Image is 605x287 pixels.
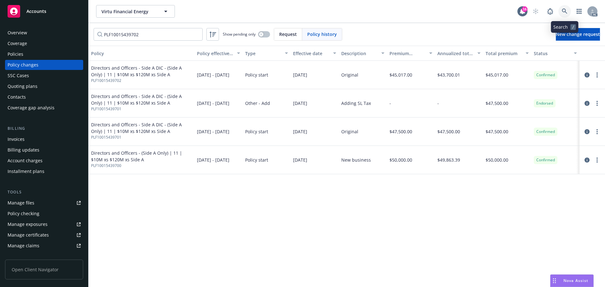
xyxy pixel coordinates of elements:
div: 16 [522,6,527,12]
a: New change request [556,28,600,41]
span: Confirmed [536,129,555,135]
div: Status [534,50,570,57]
span: $47,500.00 [437,128,460,135]
div: Adding SL Tax [341,100,371,106]
button: Total premium [483,46,531,61]
span: $47,500.00 [486,100,508,106]
a: circleInformation [583,100,591,107]
button: Type [243,46,291,61]
span: $45,017.00 [486,72,508,78]
span: Confirmed [536,157,555,163]
span: Virtu Financial Energy [101,8,156,15]
div: Original [341,128,358,135]
a: Billing updates [5,145,83,155]
a: Quoting plans [5,81,83,91]
span: [DATE] - [DATE] [197,72,229,78]
a: Contacts [5,92,83,102]
a: SSC Cases [5,71,83,81]
a: Account charges [5,156,83,166]
div: Policy changes [8,60,38,70]
a: circleInformation [583,156,591,164]
div: Total premium [486,50,522,57]
a: Overview [5,28,83,38]
span: - [437,100,439,106]
span: - [389,100,391,106]
a: Start snowing [529,5,542,18]
button: Nova Assist [550,274,594,287]
a: Manage certificates [5,230,83,240]
div: Policy [91,50,192,57]
a: more [593,128,601,135]
div: Premium change [389,50,426,57]
div: Coverage [8,38,27,49]
div: New business [341,157,371,163]
button: Description [339,46,387,61]
a: Switch app [573,5,585,18]
button: Premium change [387,46,435,61]
span: PLF10015439700 [91,163,192,169]
span: $45,017.00 [389,72,412,78]
div: Manage claims [8,241,39,251]
a: Invoices [5,134,83,144]
div: Billing [5,125,83,132]
a: Manage files [5,198,83,208]
span: Policy start [245,128,268,135]
span: PLF10015439702 [91,78,192,83]
div: Tools [5,189,83,195]
span: $50,000.00 [389,157,412,163]
span: $47,500.00 [486,128,508,135]
div: Original [341,72,358,78]
span: Request [279,31,297,37]
button: Virtu Financial Energy [96,5,175,18]
div: Billing updates [8,145,39,155]
div: Manage certificates [8,230,49,240]
button: Annualized total premium change [435,46,483,61]
input: Filter by keyword... [94,28,203,41]
a: Search [558,5,571,18]
span: PLF10015439701 [91,135,192,140]
div: Description [341,50,377,57]
div: Policy effective dates [197,50,233,57]
span: Show pending only [223,32,256,37]
span: Policy start [245,72,268,78]
div: Overview [8,28,27,38]
span: $43,700.01 [437,72,460,78]
div: Manage BORs [8,251,37,261]
a: more [593,100,601,107]
span: [DATE] [293,100,307,106]
span: Endorsed [536,100,553,106]
div: Quoting plans [8,81,37,91]
a: Coverage [5,38,83,49]
span: [DATE] - [DATE] [197,128,229,135]
button: Status [531,46,579,61]
span: Open Client Navigator [5,260,83,279]
div: Policy checking [8,209,39,219]
div: Account charges [8,156,43,166]
span: Directors and Officers - Side A DIC - (Side A Only) | 11 | $10M xs $120M xs Side A [91,65,192,78]
div: Annualized total premium change [437,50,474,57]
span: Directors and Officers - (Side A Only) | 11 | $10M xs $120M xs Side A [91,150,192,163]
a: Installment plans [5,166,83,176]
span: [DATE] [293,72,307,78]
a: circleInformation [583,71,591,79]
span: [DATE] [293,128,307,135]
div: Contacts [8,92,26,102]
a: Report a Bug [544,5,556,18]
a: more [593,71,601,79]
div: Policies [8,49,23,59]
div: Effective date [293,50,329,57]
a: Policies [5,49,83,59]
span: [DATE] [293,157,307,163]
div: Invoices [8,134,25,144]
span: $47,500.00 [389,128,412,135]
span: $49,863.39 [437,157,460,163]
span: [DATE] - [DATE] [197,100,229,106]
a: Manage claims [5,241,83,251]
a: Policy checking [5,209,83,219]
a: more [593,156,601,164]
a: Coverage gap analysis [5,103,83,113]
span: Accounts [26,9,46,14]
div: Installment plans [8,166,44,176]
div: Type [245,50,281,57]
button: Policy effective dates [194,46,243,61]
